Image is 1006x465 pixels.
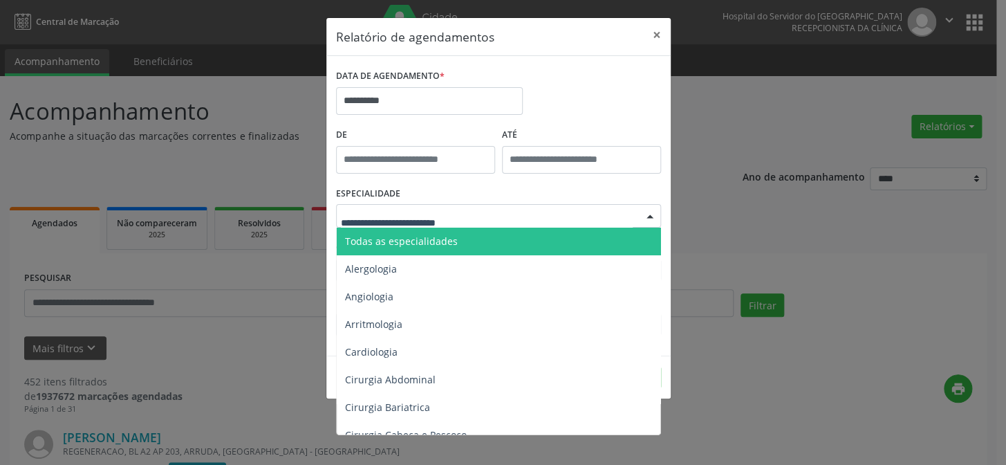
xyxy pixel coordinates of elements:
span: Todas as especialidades [345,235,458,248]
span: Arritmologia [345,318,402,331]
label: DATA DE AGENDAMENTO [336,66,445,87]
label: ATÉ [502,125,661,146]
span: Alergologia [345,262,397,275]
span: Cardiologia [345,345,398,358]
span: Angiologia [345,290,393,303]
h5: Relatório de agendamentos [336,28,494,46]
button: Close [643,18,671,52]
label: De [336,125,495,146]
span: Cirurgia Abdominal [345,373,436,386]
span: Cirurgia Cabeça e Pescoço [345,428,467,441]
label: ESPECIALIDADE [336,183,400,205]
span: Cirurgia Bariatrica [345,401,430,414]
